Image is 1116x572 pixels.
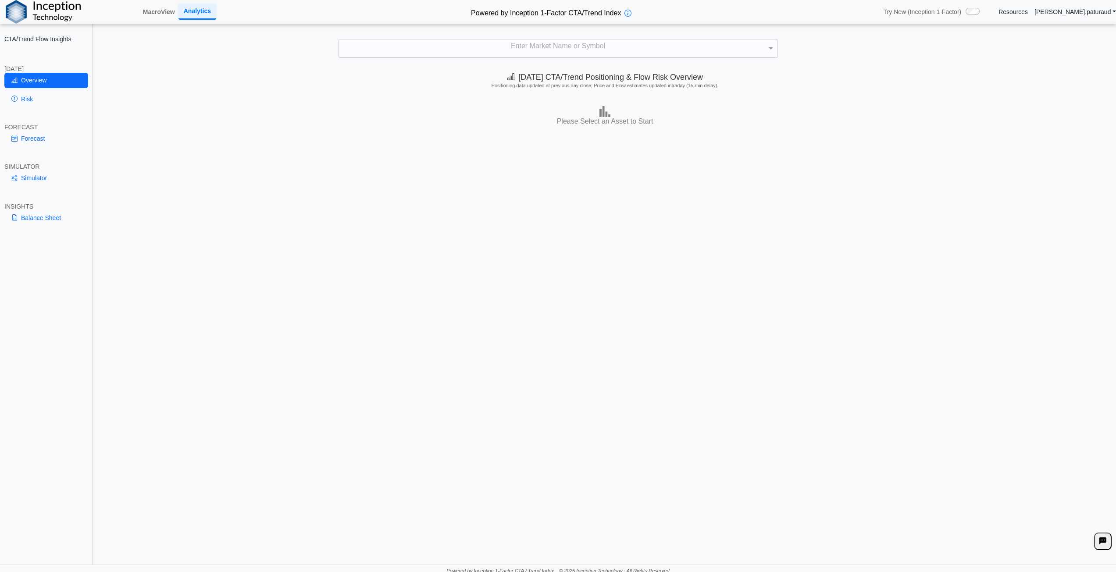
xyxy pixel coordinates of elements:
[4,123,88,131] div: FORECAST
[4,210,88,225] a: Balance Sheet
[4,35,88,43] h2: CTA/Trend Flow Insights
[507,73,703,82] span: [DATE] CTA/Trend Positioning & Flow Risk Overview
[339,39,777,58] div: Enter Market Name or Symbol
[4,92,88,107] a: Risk
[139,4,178,19] a: MacroView
[998,8,1028,16] a: Resources
[4,65,88,73] div: [DATE]
[4,131,88,146] a: Forecast
[1034,8,1116,16] a: [PERSON_NAME].paturaud
[96,117,1114,126] h3: Please Select an Asset to Start
[4,163,88,171] div: SIMULATOR
[467,5,624,18] h2: Powered by Inception 1-Factor CTA/Trend Index
[4,73,88,88] a: Overview
[99,83,1111,89] h5: Positioning data updated at previous day close; Price and Flow estimates updated intraday (15-min...
[4,203,88,210] div: INSIGHTS
[884,8,962,16] span: Try New (Inception 1-Factor)
[178,4,216,20] a: Analytics
[599,106,610,117] img: bar-chart.png
[4,171,88,185] a: Simulator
